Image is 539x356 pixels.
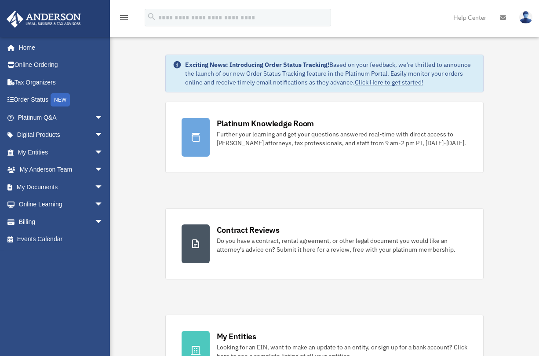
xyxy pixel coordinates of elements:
[95,178,112,196] span: arrow_drop_down
[6,231,117,248] a: Events Calendar
[119,15,129,23] a: menu
[6,143,117,161] a: My Entitiesarrow_drop_down
[519,11,532,24] img: User Pic
[6,56,117,74] a: Online Ordering
[217,130,468,147] div: Further your learning and get your questions answered real-time with direct access to [PERSON_NAM...
[4,11,84,28] img: Anderson Advisors Platinum Portal
[355,78,423,86] a: Click Here to get started!
[119,12,129,23] i: menu
[95,109,112,127] span: arrow_drop_down
[185,61,329,69] strong: Exciting News: Introducing Order Status Tracking!
[185,60,477,87] div: Based on your feedback, we're thrilled to announce the launch of our new Order Status Tracking fe...
[6,213,117,231] a: Billingarrow_drop_down
[95,161,112,179] span: arrow_drop_down
[6,126,117,144] a: Digital Productsarrow_drop_down
[6,161,117,179] a: My Anderson Teamarrow_drop_down
[147,12,157,22] i: search
[95,143,112,161] span: arrow_drop_down
[165,102,484,173] a: Platinum Knowledge Room Further your learning and get your questions answered real-time with dire...
[6,39,112,56] a: Home
[6,196,117,213] a: Online Learningarrow_drop_down
[6,178,117,196] a: My Documentsarrow_drop_down
[6,109,117,126] a: Platinum Q&Aarrow_drop_down
[6,73,117,91] a: Tax Organizers
[51,93,70,106] div: NEW
[6,91,117,109] a: Order StatusNEW
[95,213,112,231] span: arrow_drop_down
[95,196,112,214] span: arrow_drop_down
[217,331,256,342] div: My Entities
[95,126,112,144] span: arrow_drop_down
[165,208,484,279] a: Contract Reviews Do you have a contract, rental agreement, or other legal document you would like...
[217,118,314,129] div: Platinum Knowledge Room
[217,224,280,235] div: Contract Reviews
[217,236,468,254] div: Do you have a contract, rental agreement, or other legal document you would like an attorney's ad...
